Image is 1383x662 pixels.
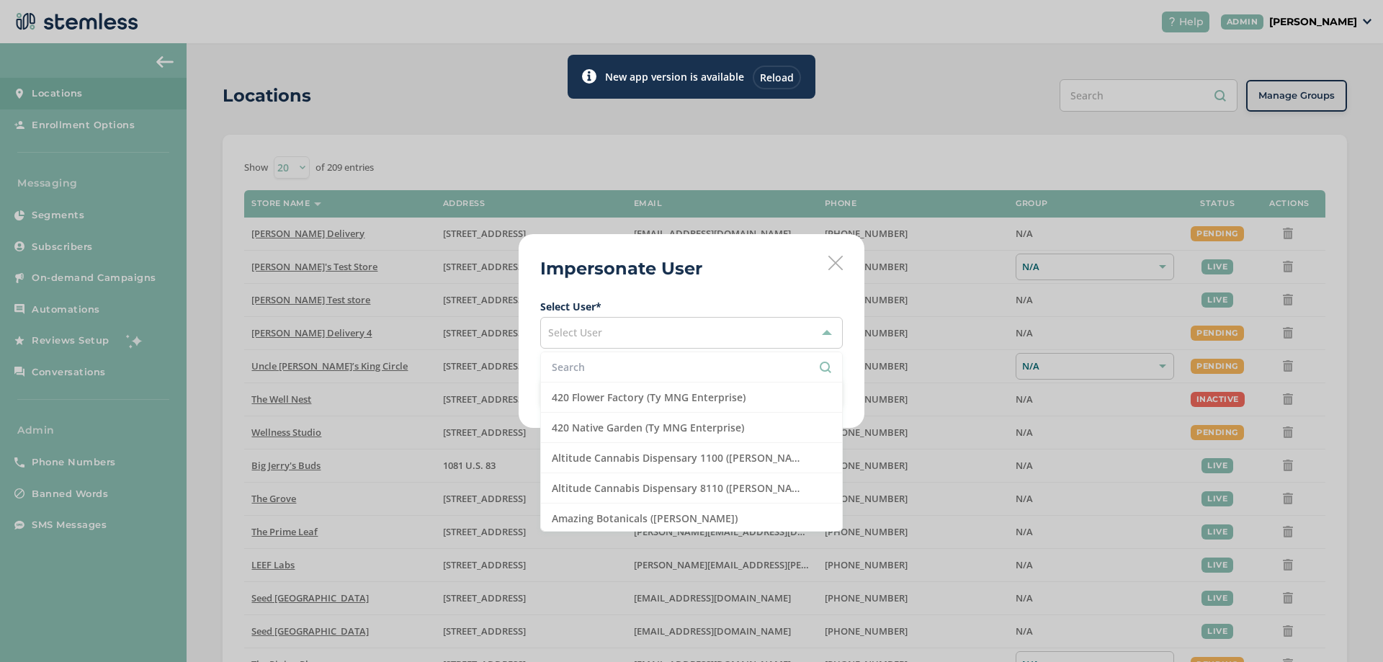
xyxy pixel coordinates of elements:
input: Search [552,359,831,375]
h2: Impersonate User [540,256,702,282]
li: 420 Native Garden (Ty MNG Enterprise) [541,413,842,443]
label: New app version is available [605,69,744,84]
li: Altitude Cannabis Dispensary 1100 ([PERSON_NAME]) [541,443,842,473]
img: icon-toast-info-b13014a2.svg [582,69,596,84]
div: Reload [753,66,801,89]
li: Altitude Cannabis Dispensary 8110 ([PERSON_NAME]) [541,473,842,504]
li: Amazing Botanicals ([PERSON_NAME]) [541,504,842,534]
label: Select User [540,299,843,314]
span: Select User [548,326,602,339]
iframe: Chat Widget [1311,593,1383,662]
li: 420 Flower Factory (Ty MNG Enterprise) [541,383,842,413]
